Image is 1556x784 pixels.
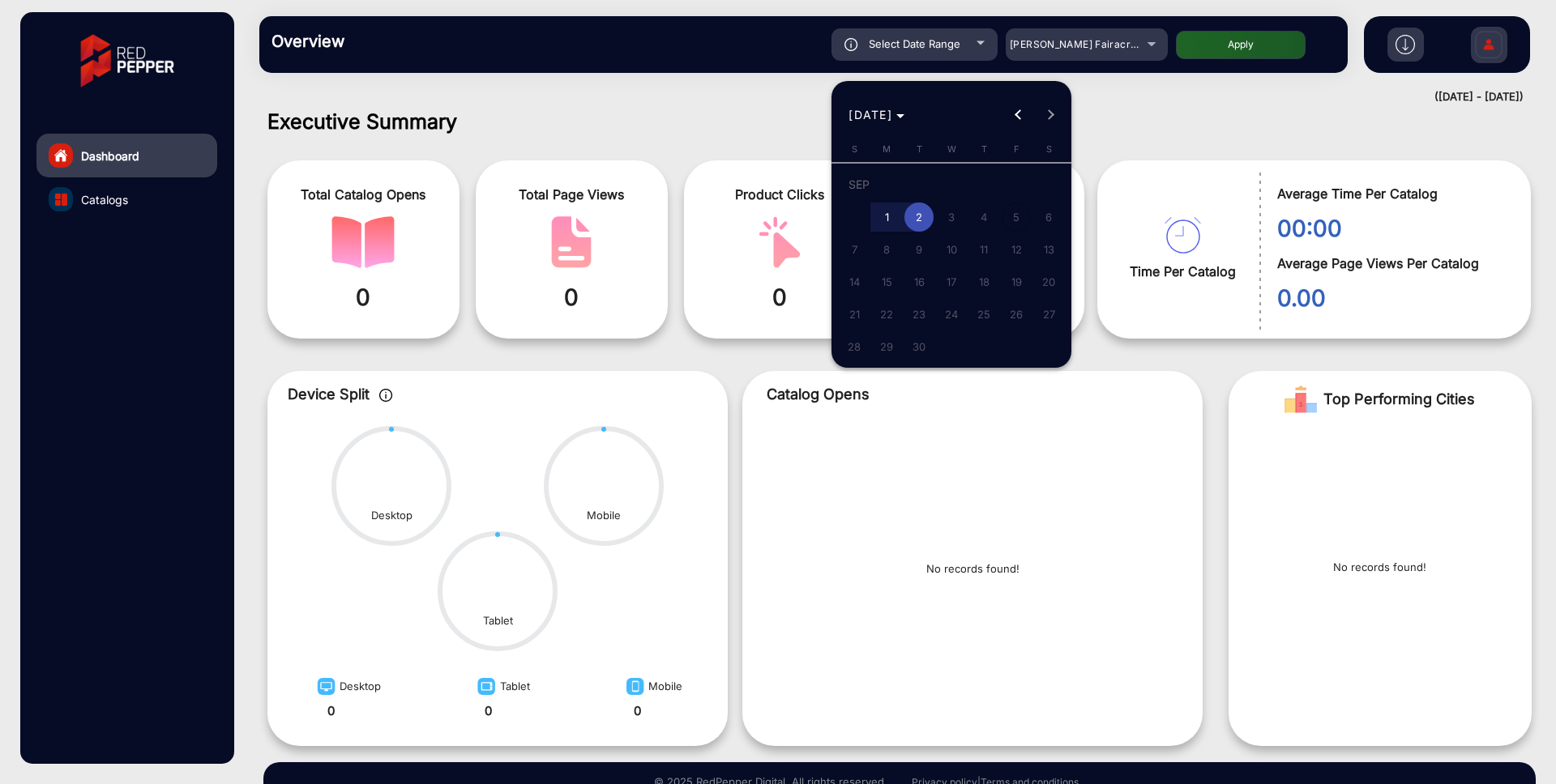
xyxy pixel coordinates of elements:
button: September 28, 2025 [838,330,870,363]
span: T [981,143,987,155]
span: 13 [1034,235,1063,264]
button: September 18, 2025 [968,266,1000,298]
span: 2 [904,202,934,232]
span: [DATE] [849,108,892,121]
span: 4 [969,202,998,232]
button: September 9, 2025 [903,233,935,266]
button: September 5, 2025 [1000,201,1032,233]
span: S [852,143,857,155]
button: Choose month and year [842,100,911,130]
span: 26 [1002,300,1031,329]
span: 12 [1002,235,1031,264]
span: 18 [969,267,998,296]
span: 27 [1034,300,1063,329]
button: September 8, 2025 [870,233,903,266]
button: September 13, 2025 [1032,233,1065,266]
button: September 27, 2025 [1032,298,1065,330]
button: September 17, 2025 [935,266,968,298]
span: 21 [840,300,869,329]
button: September 7, 2025 [838,233,870,266]
span: 7 [840,235,869,264]
button: September 29, 2025 [870,330,903,363]
button: September 11, 2025 [968,233,1000,266]
button: September 25, 2025 [968,298,1000,330]
button: September 21, 2025 [838,298,870,330]
span: 25 [969,300,998,329]
td: SEP [838,168,1065,201]
span: 30 [904,332,934,361]
button: September 6, 2025 [1032,201,1065,233]
button: September 14, 2025 [838,266,870,298]
span: 24 [937,300,966,329]
button: September 12, 2025 [1000,233,1032,266]
button: September 30, 2025 [903,330,935,363]
button: September 20, 2025 [1032,266,1065,298]
span: 29 [872,332,901,361]
span: F [1014,143,1020,155]
button: September 16, 2025 [903,266,935,298]
span: 9 [904,235,934,264]
span: 20 [1034,267,1063,296]
button: September 4, 2025 [968,201,1000,233]
span: 22 [872,300,901,329]
span: M [883,143,891,155]
button: September 19, 2025 [1000,266,1032,298]
span: T [917,143,922,155]
span: 3 [937,202,966,232]
span: 16 [904,267,934,296]
button: September 22, 2025 [870,298,903,330]
span: 14 [840,267,869,296]
button: September 24, 2025 [935,298,968,330]
span: 19 [1002,267,1031,296]
span: 28 [840,332,869,361]
span: 10 [937,235,966,264]
span: 17 [937,267,966,296]
button: September 2, 2025 [903,201,935,233]
button: Previous month [1002,99,1035,131]
span: 1 [872,202,901,232]
span: 8 [872,235,901,264]
button: September 1, 2025 [870,201,903,233]
span: S [1046,143,1052,155]
button: September 23, 2025 [903,298,935,330]
span: W [947,143,956,155]
span: 15 [872,267,901,296]
span: 6 [1034,202,1063,232]
span: 5 [1002,202,1031,232]
button: September 15, 2025 [870,266,903,298]
button: September 10, 2025 [935,233,968,266]
span: 23 [904,300,934,329]
button: September 3, 2025 [935,201,968,233]
span: 11 [969,235,998,264]
button: September 26, 2025 [1000,298,1032,330]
